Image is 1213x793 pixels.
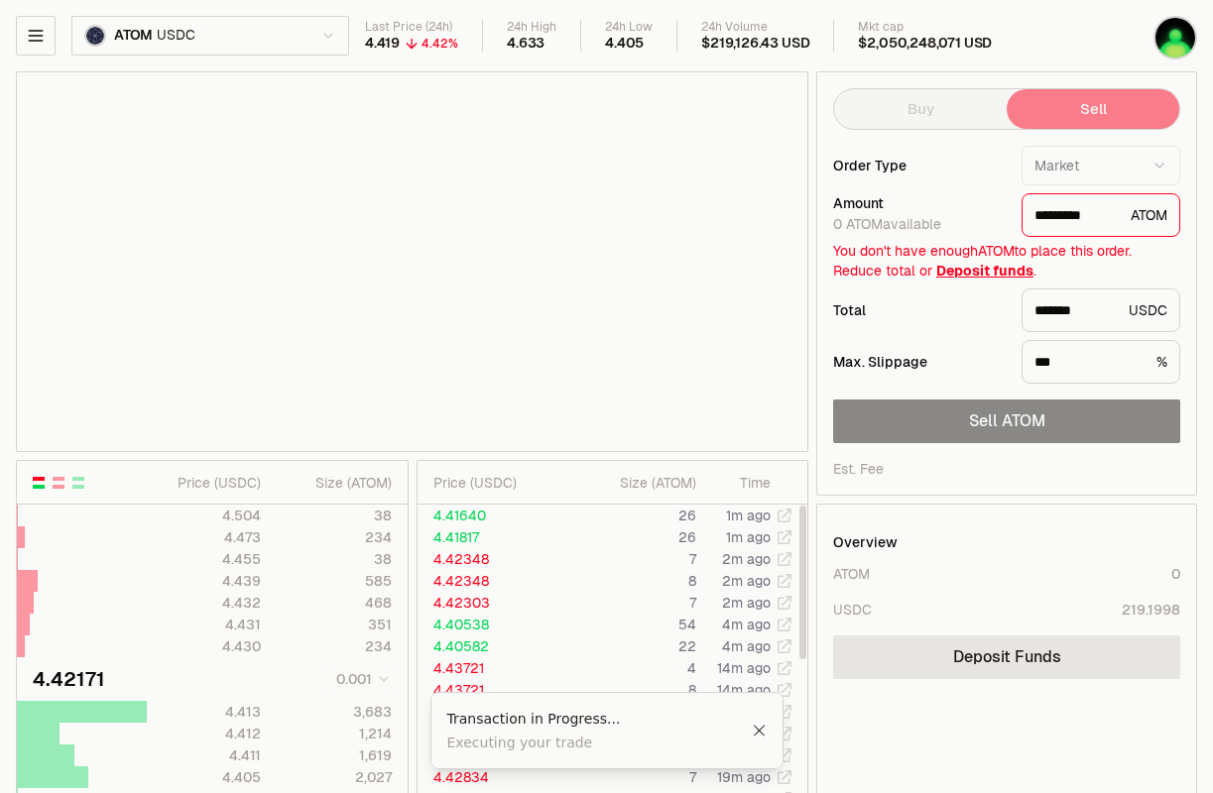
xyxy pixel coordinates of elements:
[278,724,391,743] div: 1,214
[722,637,771,655] time: 4m ago
[562,635,697,657] td: 22
[833,303,1006,317] div: Total
[562,526,697,548] td: 26
[562,592,697,614] td: 7
[148,549,261,569] div: 4.455
[833,635,1180,679] a: Deposit Funds
[278,549,391,569] div: 38
[148,473,261,493] div: Price ( USDC )
[157,27,194,45] span: USDC
[418,526,562,548] td: 4.41817
[365,20,458,35] div: Last Price (24h)
[605,20,653,35] div: 24h Low
[722,572,771,590] time: 2m ago
[562,679,697,701] td: 8
[1122,600,1180,620] div: 219.1998
[148,767,261,787] div: 4.405
[418,548,562,570] td: 4.42348
[562,570,697,592] td: 8
[1022,340,1180,384] div: %
[722,594,771,612] time: 2m ago
[1022,288,1180,332] div: USDC
[148,571,261,591] div: 4.439
[278,636,391,656] div: 234
[833,355,1006,369] div: Max. Slippage
[278,527,391,547] div: 234
[418,570,562,592] td: 4.42348
[562,657,697,679] td: 4
[1153,16,1197,59] img: liquidation backup
[418,657,562,679] td: 4.43721
[278,593,391,613] div: 468
[148,593,261,613] div: 4.432
[418,679,562,701] td: 4.43721
[418,766,562,788] td: 4.42834
[858,20,992,35] div: Mkt cap
[418,505,562,526] td: 4.41640
[148,527,261,547] div: 4.473
[418,614,562,635] td: 4.40538
[833,564,870,584] div: ATOM
[562,614,697,635] td: 54
[722,550,771,568] time: 2m ago
[717,768,771,786] time: 19m ago
[418,723,562,744] td: 4.43056
[936,262,1033,280] a: Deposit funds
[365,35,400,53] div: 4.419
[833,215,941,233] span: 0 ATOM available
[858,35,992,53] div: $2,050,248,071 USD
[1022,193,1180,237] div: ATOM
[330,667,392,691] button: 0.001
[422,36,458,52] div: 4.42%
[752,723,767,738] button: Close
[562,766,697,788] td: 7
[713,473,771,493] div: Time
[1022,146,1180,185] button: Market
[507,20,556,35] div: 24h High
[833,241,1180,281] div: You don't have enough ATOM to place this order. Reduce total or .
[433,473,561,493] div: Price ( USDC )
[605,35,644,53] div: 4.405
[278,473,391,493] div: Size ( ATOM )
[418,592,562,614] td: 4.42303
[278,702,391,722] div: 3,683
[447,733,752,752] div: Executing your trade
[833,159,1006,172] div: Order Type
[278,767,391,787] div: 2,027
[701,20,809,35] div: 24h Volume
[722,616,771,633] time: 4m ago
[717,659,771,677] time: 14m ago
[278,571,391,591] div: 585
[726,507,771,524] time: 1m ago
[17,72,807,451] iframe: Financial Chart
[833,196,1006,210] div: Amount
[148,702,261,722] div: 4.413
[148,615,261,634] div: 4.431
[148,636,261,656] div: 4.430
[562,548,697,570] td: 7
[1171,564,1180,584] div: 0
[833,459,884,479] div: Est. Fee
[148,724,261,743] div: 4.412
[278,615,391,634] div: 351
[51,475,66,491] button: Show Sell Orders Only
[447,709,752,729] div: Transaction in Progress...
[833,532,898,552] div: Overview
[418,701,562,723] td: 4.43322
[148,506,261,525] div: 4.504
[148,745,261,765] div: 4.411
[278,506,391,525] div: 38
[33,665,105,693] div: 4.42171
[507,35,545,53] div: 4.633
[114,27,153,45] span: ATOM
[84,25,106,47] img: atom.png
[278,745,391,765] div: 1,619
[833,600,872,620] div: USDC
[562,505,697,526] td: 26
[726,528,771,546] time: 1m ago
[418,744,562,766] td: 4.42967
[578,473,696,493] div: Size ( ATOM )
[70,475,86,491] button: Show Buy Orders Only
[717,681,771,699] time: 14m ago
[31,475,47,491] button: Show Buy and Sell Orders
